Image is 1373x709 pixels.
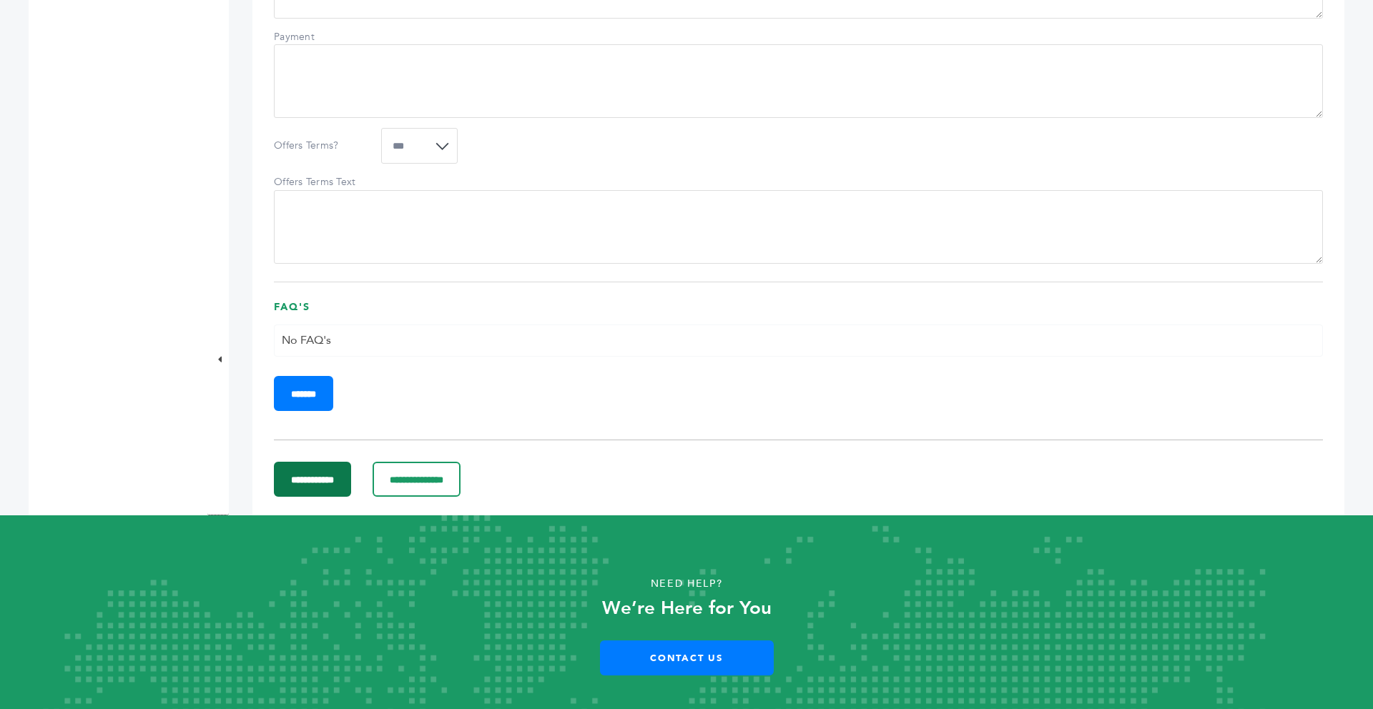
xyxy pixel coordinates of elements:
label: Offers Terms? [274,139,374,153]
label: Payment [274,30,374,44]
a: Contact Us [600,640,774,675]
span: No FAQ's [282,332,331,348]
strong: We’re Here for You [602,595,772,621]
h3: FAQ's [274,300,1323,325]
p: Need Help? [69,573,1304,595]
label: Offers Terms Text [274,175,374,189]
